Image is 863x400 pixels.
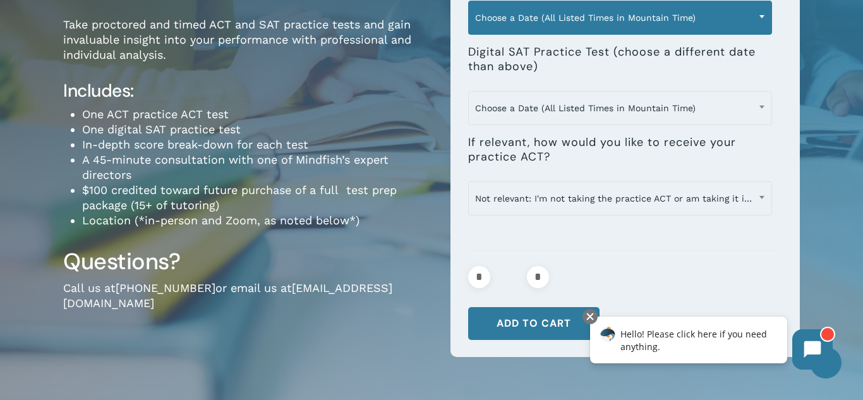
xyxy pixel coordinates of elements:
input: Product quantity [494,266,523,288]
span: Choose a Date (All Listed Times in Mountain Time) [468,91,773,125]
span: Choose a Date (All Listed Times in Mountain Time) [469,95,772,121]
li: A 45-minute consultation with one of Mindfish’s expert directors [82,152,431,183]
li: One digital SAT practice test [82,122,431,137]
li: In-depth score break-down for each test [82,137,431,152]
button: Add to cart [468,307,600,340]
iframe: Chatbot [577,306,845,382]
li: One ACT practice ACT test [82,107,431,122]
h3: Questions? [63,247,431,276]
span: Choose a Date (All Listed Times in Mountain Time) [468,1,773,35]
a: [EMAIL_ADDRESS][DOMAIN_NAME] [63,281,392,310]
p: Call us at or email us at [63,281,431,328]
label: If relevant, how would you like to receive your practice ACT? [468,135,773,165]
li: $100 credited toward future purchase of a full test prep package (15+ of tutoring) [82,183,431,213]
label: Digital SAT Practice Test (choose a different date than above) [468,45,773,75]
p: Take proctored and timed ACT and SAT practice tests and gain invaluable insight into your perform... [63,17,431,80]
span: Choose a Date (All Listed Times in Mountain Time) [469,4,772,31]
a: [PHONE_NUMBER] [116,281,215,294]
h4: Includes: [63,80,431,102]
span: Not relevant: I'm not taking the practice ACT or am taking it in-person [468,181,773,215]
span: Not relevant: I'm not taking the practice ACT or am taking it in-person [469,185,772,212]
li: Location (*in-person and Zoom, as noted below*) [82,213,431,228]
